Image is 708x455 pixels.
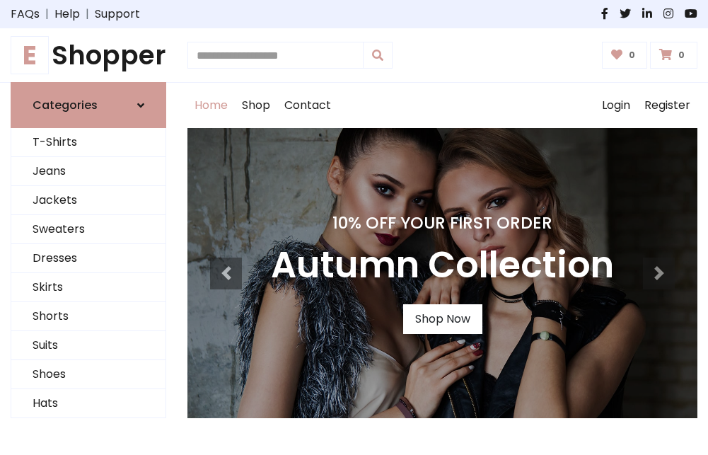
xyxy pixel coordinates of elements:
[11,82,166,128] a: Categories
[54,6,80,23] a: Help
[271,213,614,233] h4: 10% Off Your First Order
[11,244,166,273] a: Dresses
[11,273,166,302] a: Skirts
[11,36,49,74] span: E
[235,83,277,128] a: Shop
[650,42,697,69] a: 0
[11,40,166,71] h1: Shopper
[11,331,166,360] a: Suits
[95,6,140,23] a: Support
[11,360,166,389] a: Shoes
[11,6,40,23] a: FAQs
[11,389,166,418] a: Hats
[80,6,95,23] span: |
[40,6,54,23] span: |
[403,304,482,334] a: Shop Now
[33,98,98,112] h6: Categories
[11,157,166,186] a: Jeans
[277,83,338,128] a: Contact
[187,83,235,128] a: Home
[637,83,697,128] a: Register
[11,186,166,215] a: Jackets
[625,49,639,62] span: 0
[675,49,688,62] span: 0
[11,40,166,71] a: EShopper
[595,83,637,128] a: Login
[271,244,614,287] h3: Autumn Collection
[11,215,166,244] a: Sweaters
[11,302,166,331] a: Shorts
[602,42,648,69] a: 0
[11,128,166,157] a: T-Shirts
